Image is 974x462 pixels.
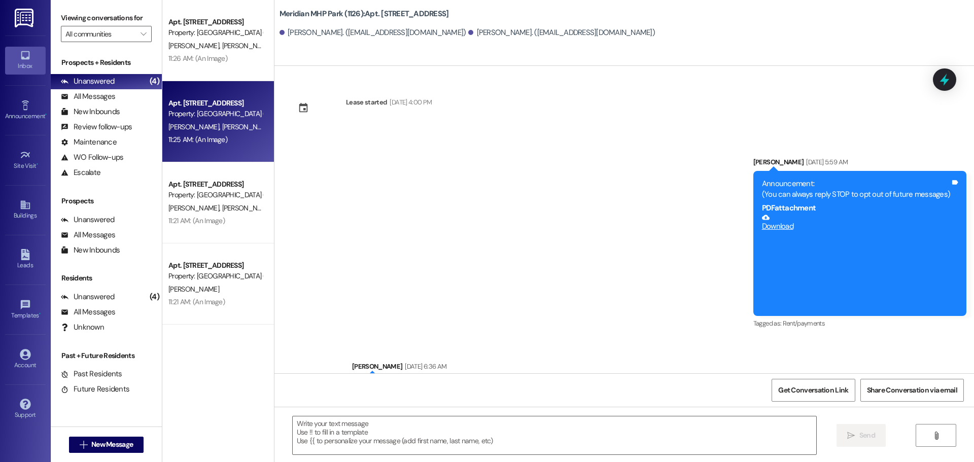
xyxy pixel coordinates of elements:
div: Future Residents [61,384,129,395]
div: Apt. [STREET_ADDRESS] [168,17,262,27]
a: Support [5,396,46,423]
div: WO Follow-ups [61,152,123,163]
div: 11:21 AM: (An Image) [168,216,225,225]
div: Tagged as: [753,316,966,331]
div: All Messages [61,91,115,102]
div: 11:26 AM: (An Image) [168,54,227,63]
div: Escalate [61,167,100,178]
div: Residents [51,273,162,283]
div: 11:25 AM: (An Image) [168,135,227,144]
div: [DATE] 6:36 AM [402,361,446,372]
div: Review follow-ups [61,122,132,132]
div: (4) [147,74,162,89]
div: (4) [147,289,162,305]
a: Account [5,346,46,373]
span: New Message [91,439,133,450]
div: Apt. [STREET_ADDRESS] [168,179,262,190]
div: Apt. [STREET_ADDRESS] [168,98,262,109]
div: Unknown [61,322,104,333]
div: Maintenance [61,137,117,148]
button: Share Conversation via email [860,379,964,402]
div: Unanswered [61,215,115,225]
iframe: Download https://res.cloudinary.com/residesk/image/upload/v1745844419/slzwvq3imhsrjkmazacl.pdf [762,232,914,308]
a: Templates • [5,296,46,324]
div: Past Residents [61,369,122,379]
span: [PERSON_NAME] [222,203,272,212]
div: Unanswered [61,76,115,87]
a: Leads [5,246,46,273]
i:  [847,432,855,440]
div: Unanswered [61,292,115,302]
a: Inbox [5,47,46,74]
span: Send [859,430,875,441]
div: [PERSON_NAME]. ([EMAIL_ADDRESS][DOMAIN_NAME]) [468,27,655,38]
div: Apt. [STREET_ADDRESS] [168,260,262,271]
a: Download [762,214,950,231]
button: New Message [69,437,144,453]
span: Get Conversation Link [778,385,848,396]
span: [PERSON_NAME] [168,122,222,131]
i:  [80,441,87,449]
div: All Messages [61,230,115,240]
b: Meridian MHP Park (1126): Apt. [STREET_ADDRESS] [280,9,449,19]
div: [DATE] 5:59 AM [804,157,848,167]
div: New Inbounds [61,245,120,256]
button: Get Conversation Link [772,379,855,402]
i:  [141,30,146,38]
div: 11:21 AM: (An Image) [168,297,225,306]
div: [DATE] 4:00 PM [387,97,432,108]
button: Send [837,424,886,447]
div: [PERSON_NAME]. ([EMAIL_ADDRESS][DOMAIN_NAME]) [280,27,466,38]
div: [PERSON_NAME] [352,361,966,375]
b: PDF attachment [762,203,816,213]
span: Share Conversation via email [867,385,957,396]
span: Rent/payments [783,319,825,328]
span: • [45,111,47,118]
span: [PERSON_NAME] [168,285,219,294]
div: [PERSON_NAME] [753,157,966,171]
div: All Messages [61,307,115,317]
span: • [39,310,41,317]
div: Property: [GEOGRAPHIC_DATA] (1126) [168,109,262,119]
label: Viewing conversations for [61,10,152,26]
span: • [37,161,38,168]
a: Buildings [5,196,46,224]
a: Site Visit • [5,147,46,174]
div: Prospects [51,196,162,206]
span: [PERSON_NAME] [168,41,222,50]
span: [PERSON_NAME] [168,203,222,212]
span: [PERSON_NAME] [222,41,272,50]
div: Past + Future Residents [51,350,162,361]
div: Property: [GEOGRAPHIC_DATA] (1126) [168,27,262,38]
img: ResiDesk Logo [15,9,36,27]
div: Property: [GEOGRAPHIC_DATA] (1126) [168,271,262,281]
div: Lease started [346,97,388,108]
div: New Inbounds [61,106,120,117]
div: Announcement: (You can always reply STOP to opt out of future messages) [762,179,950,200]
div: Property: [GEOGRAPHIC_DATA] (1126) [168,190,262,200]
span: [PERSON_NAME] [222,122,272,131]
i:  [932,432,940,440]
input: All communities [65,26,135,42]
div: Prospects + Residents [51,57,162,68]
